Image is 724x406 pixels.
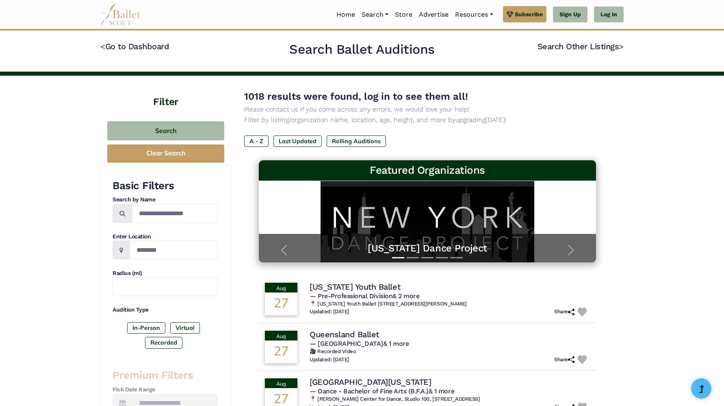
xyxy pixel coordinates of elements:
[113,179,218,193] h3: Basic Filters
[265,283,297,292] div: Aug
[538,41,624,51] a: Search Other Listings>
[310,292,419,300] span: — Pre-Professional Division
[416,6,452,23] a: Advertise
[244,115,611,125] p: Filter by listing/organization name, location, age, height, and more by [DATE]!
[429,387,454,395] a: & 1 more
[107,144,224,163] button: Clear Search
[503,6,546,22] a: Subscribe
[310,396,590,403] h6: 📍 [PERSON_NAME] Center for Dance, Studio 100, [STREET_ADDRESS]
[554,308,574,315] h6: Share
[100,41,105,51] code: <
[273,135,322,147] label: Last Updated
[392,253,404,262] button: Slide 1
[132,204,218,223] input: Search by names...
[619,41,624,51] code: >
[358,6,392,23] a: Search
[455,116,486,124] a: upgrading
[310,377,431,387] h4: [GEOGRAPHIC_DATA][US_STATE]
[244,135,269,147] label: A - Z
[145,337,182,348] label: Recorded
[310,356,349,363] h6: Updated: [DATE]
[383,340,409,347] a: & 1 more
[265,341,297,363] div: 27
[113,233,218,241] h4: Enter Location
[265,331,297,341] div: Aug
[113,196,218,204] h4: Search by Name
[265,292,297,315] div: 27
[507,10,513,19] img: gem.svg
[310,340,409,347] span: — [GEOGRAPHIC_DATA]
[407,253,419,262] button: Slide 2
[289,41,435,58] h2: Search Ballet Auditions
[392,6,416,23] a: Store
[265,378,297,388] div: Aug
[113,369,218,382] h3: Premium Filters
[310,301,590,308] h6: 📍 [US_STATE] Youth Ballet [STREET_ADDRESS][PERSON_NAME]
[553,7,587,23] a: Sign Up
[421,253,434,262] button: Slide 3
[113,306,218,314] h4: Audition Type
[113,386,218,394] h4: Pick Date Range
[310,329,379,340] h4: Queensland Ballet
[436,253,448,262] button: Slide 4
[113,269,218,277] h4: Radius (mi)
[515,10,543,19] span: Subscribe
[310,282,400,292] h4: [US_STATE] Youth Ballet
[554,356,574,363] h6: Share
[327,135,386,147] label: Rolling Auditions
[392,292,419,300] a: & 2 more
[333,6,358,23] a: Home
[310,348,590,355] h6: 🎥 Recorded Video
[310,308,349,315] h6: Updated: [DATE]
[244,104,611,115] p: Please contact us if you come across any errors, we would love your help!
[267,242,588,255] a: [US_STATE] Dance Project
[451,253,463,262] button: Slide 5
[452,6,496,23] a: Resources
[170,322,200,334] label: Virtual
[594,7,624,23] a: Log In
[130,240,218,260] input: Location
[100,76,231,109] h4: Filter
[100,41,169,51] a: <Go to Dashboard
[244,91,468,102] span: 1018 results were found, log in to see them all!
[265,164,590,177] h3: Featured Organizations
[310,387,454,395] span: — Dance - Bachelor of Fine Arts (B.F.A.)
[127,322,165,334] label: In-Person
[107,121,224,140] button: Search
